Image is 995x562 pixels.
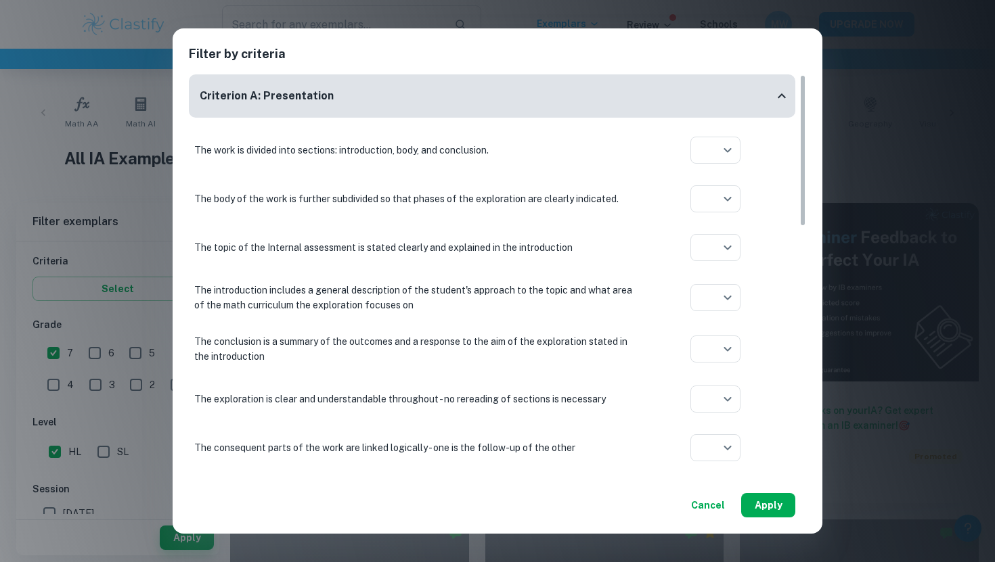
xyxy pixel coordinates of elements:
[686,493,730,517] button: Cancel
[194,191,641,206] p: The body of the work is further subdivided so that phases of the exploration are clearly indicated.
[200,88,334,105] h6: Criterion A: Presentation
[194,283,641,312] p: The introduction includes a general description of the student's approach to the topic and what a...
[189,45,806,74] h2: Filter by criteria
[194,392,641,406] p: The exploration is clear and understandable throughout - no rereading of sections is necessary
[194,143,641,158] p: The work is divided into sections: introduction, body, and conclusion.
[194,240,641,255] p: The topic of the Internal assessment is stated clearly and explained in the introduction
[194,440,641,455] p: The consequent parts of the work are linked logically - one is the follow-up of the other
[194,334,641,364] p: The conclusion is a summary of the outcomes and a response to the aim of the exploration stated i...
[189,74,795,118] div: Criterion A: Presentation
[741,493,795,517] button: Apply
